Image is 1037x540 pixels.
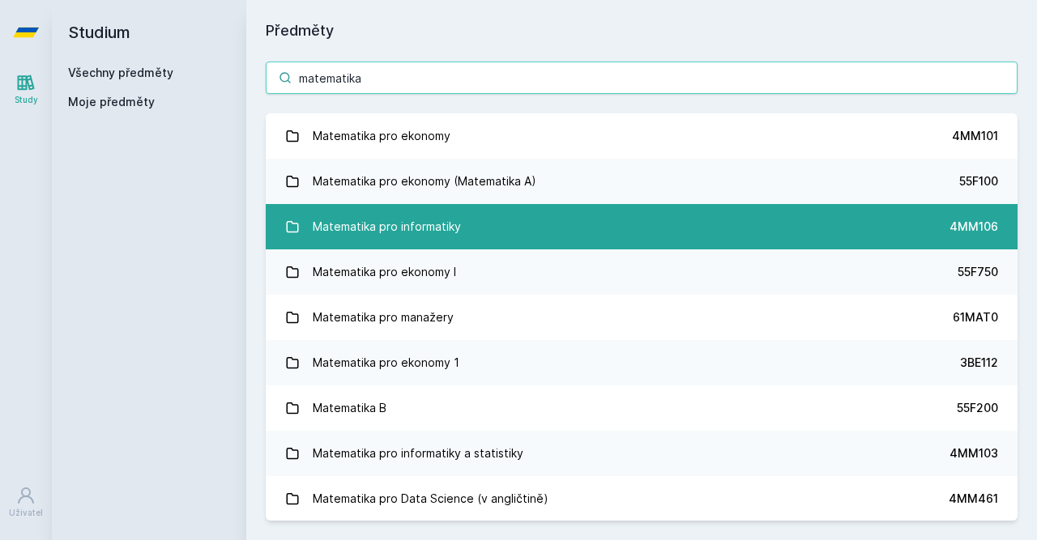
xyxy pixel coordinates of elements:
div: 61MAT0 [953,309,998,325]
div: 55F200 [957,400,998,416]
a: Matematika pro ekonomy 1 3BE112 [266,340,1018,385]
a: Matematika pro informatiky 4MM106 [266,204,1018,249]
a: Všechny předměty [68,66,173,79]
a: Study [3,65,49,114]
h1: Předměty [266,19,1018,42]
div: 4MM101 [952,128,998,144]
span: Moje předměty [68,94,155,110]
a: Matematika pro ekonomy I 55F750 [266,249,1018,295]
a: Matematika pro informatiky a statistiky 4MM103 [266,431,1018,476]
div: 3BE112 [960,355,998,371]
div: Matematika pro manažery [313,301,454,334]
div: Study [15,94,38,106]
div: 55F100 [959,173,998,189]
div: Matematika pro ekonomy 1 [313,347,459,379]
a: Uživatel [3,478,49,527]
div: Matematika pro ekonomy [313,120,450,152]
div: Matematika pro informatiky [313,210,461,243]
a: Matematika pro ekonomy (Matematika A) 55F100 [266,159,1018,204]
input: Název nebo ident předmětu… [266,62,1018,94]
a: Matematika pro manažery 61MAT0 [266,295,1018,340]
div: Uživatel [9,507,43,519]
div: Matematika pro Data Science (v angličtině) [313,483,548,515]
div: Matematika B [313,392,386,424]
a: Matematika B 55F200 [266,385,1018,431]
div: 55F750 [958,264,998,280]
div: Matematika pro ekonomy (Matematika A) [313,165,536,198]
a: Matematika pro ekonomy 4MM101 [266,113,1018,159]
div: Matematika pro ekonomy I [313,256,456,288]
div: 4MM106 [950,219,998,235]
a: Matematika pro Data Science (v angličtině) 4MM461 [266,476,1018,521]
div: 4MM103 [950,445,998,461]
div: 4MM461 [949,491,998,507]
div: Matematika pro informatiky a statistiky [313,437,523,470]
